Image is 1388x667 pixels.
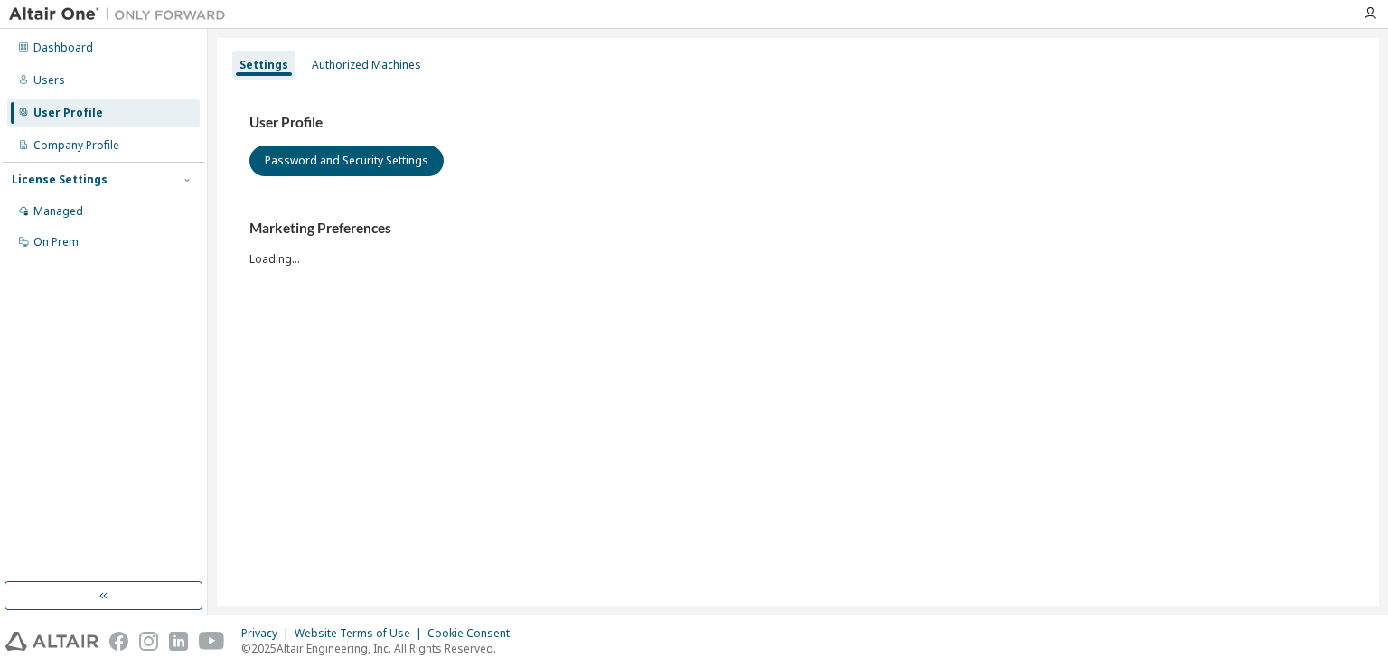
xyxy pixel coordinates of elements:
[33,106,103,120] div: User Profile
[249,146,444,176] button: Password and Security Settings
[12,173,108,187] div: License Settings
[33,204,83,219] div: Managed
[241,626,295,641] div: Privacy
[5,632,98,651] img: altair_logo.svg
[295,626,427,641] div: Website Terms of Use
[239,58,288,72] div: Settings
[312,58,421,72] div: Authorized Machines
[241,641,520,656] p: © 2025 Altair Engineering, Inc. All Rights Reserved.
[249,114,1346,132] h3: User Profile
[9,5,235,23] img: Altair One
[33,235,79,249] div: On Prem
[33,41,93,55] div: Dashboard
[109,632,128,651] img: facebook.svg
[199,632,225,651] img: youtube.svg
[249,220,1346,238] h3: Marketing Preferences
[249,220,1346,266] div: Loading...
[33,73,65,88] div: Users
[427,626,520,641] div: Cookie Consent
[169,632,188,651] img: linkedin.svg
[33,138,119,153] div: Company Profile
[139,632,158,651] img: instagram.svg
